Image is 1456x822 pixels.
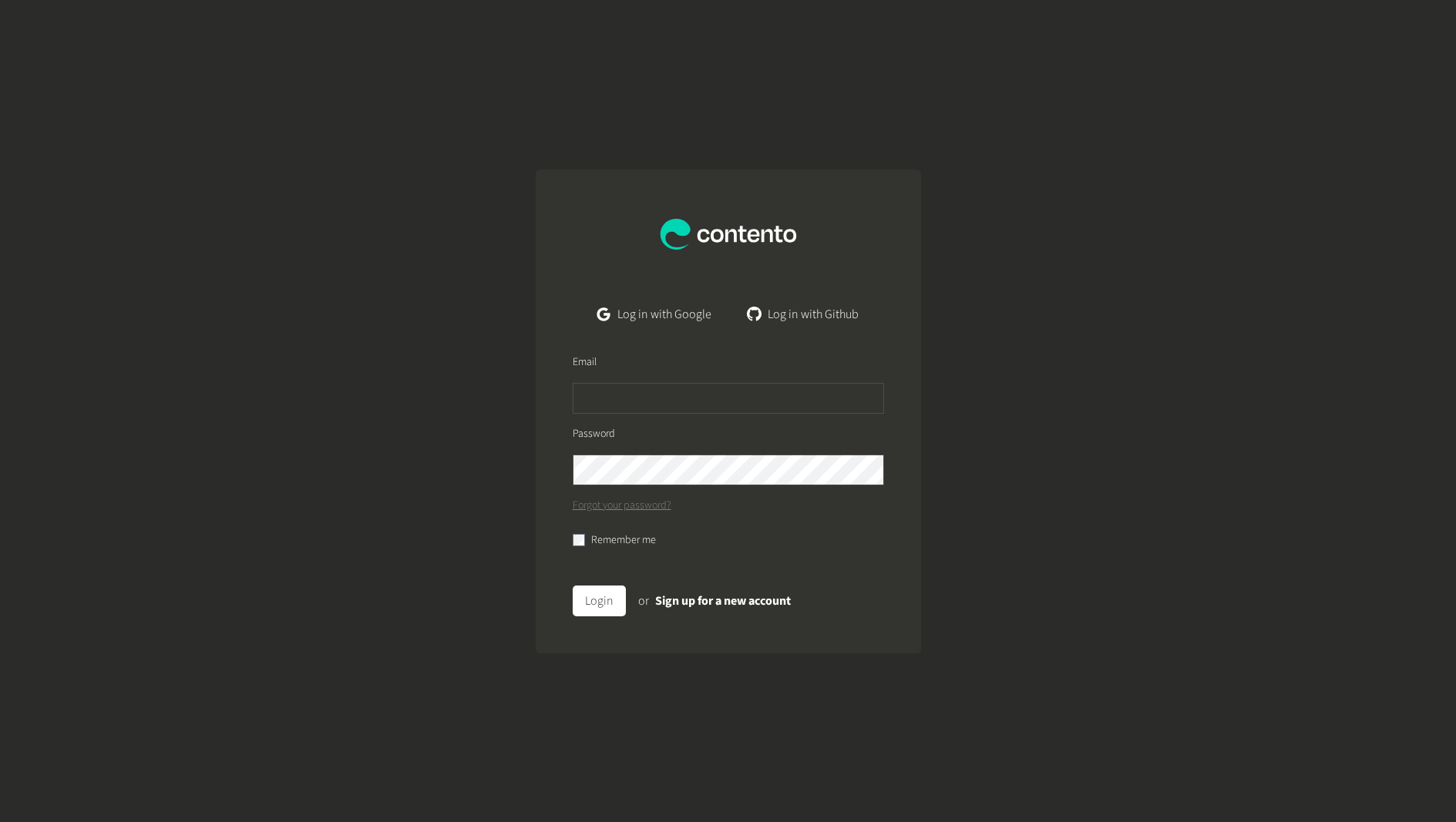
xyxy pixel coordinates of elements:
[655,592,791,609] a: Sign up for a new account
[573,585,626,616] button: Login
[591,532,656,549] label: Remember me
[736,299,871,330] a: Log in with Github
[585,299,723,330] a: Log in with Google
[573,426,615,442] label: Password
[573,354,597,371] label: Email
[638,592,649,609] span: or
[573,498,671,514] a: Forgot your password?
